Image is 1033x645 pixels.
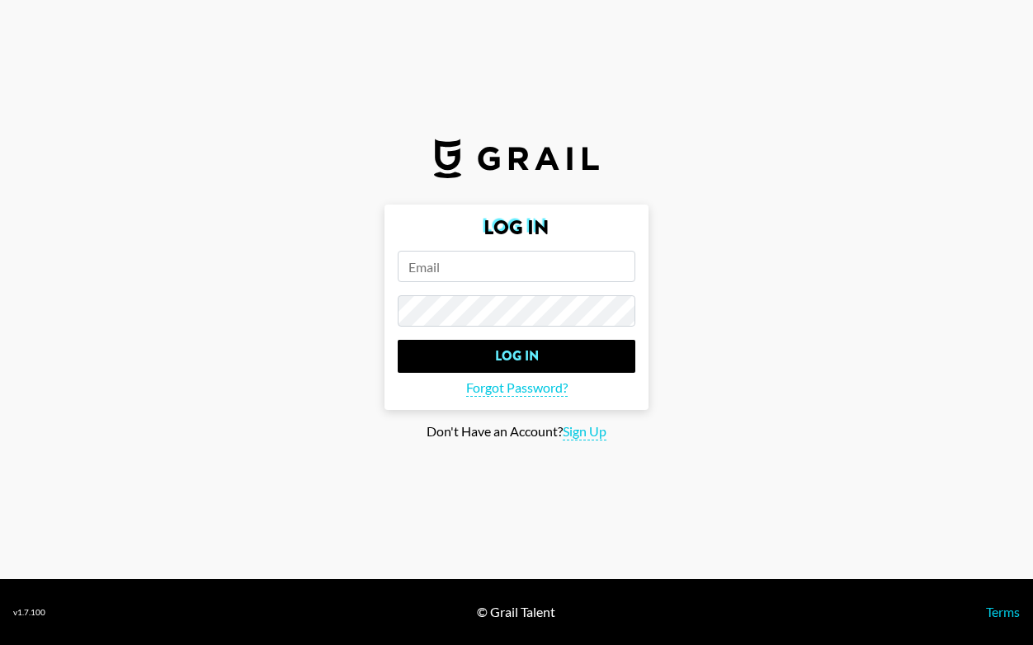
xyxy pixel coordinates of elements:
[434,139,599,178] img: Grail Talent Logo
[398,251,635,282] input: Email
[986,604,1020,619] a: Terms
[477,604,555,620] div: © Grail Talent
[13,423,1020,440] div: Don't Have an Account?
[398,218,635,238] h2: Log In
[563,423,606,440] span: Sign Up
[466,379,568,397] span: Forgot Password?
[398,340,635,373] input: Log In
[13,607,45,618] div: v 1.7.100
